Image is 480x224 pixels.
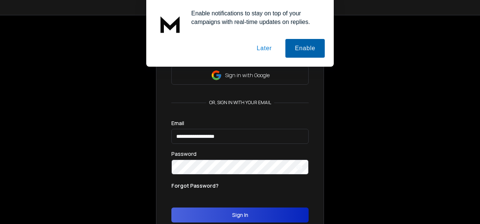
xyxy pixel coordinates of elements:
[171,121,184,126] label: Email
[247,39,281,58] button: Later
[225,72,270,79] p: Sign in with Google
[155,9,185,39] img: notification icon
[171,66,309,85] button: Sign in with Google
[185,9,325,26] div: Enable notifications to stay on top of your campaigns with real-time updates on replies.
[285,39,325,58] button: Enable
[171,151,196,157] label: Password
[171,208,309,223] button: Sign In
[206,100,274,106] p: or, sign in with your email
[171,182,219,190] p: Forgot Password?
